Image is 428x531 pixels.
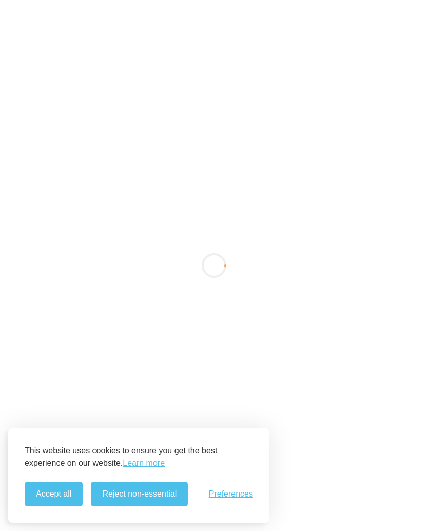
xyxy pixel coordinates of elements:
[25,445,253,469] p: This website uses cookies to ensure you get the best experience on our website.
[91,482,188,506] button: Reject non-essential
[25,482,83,506] button: Accept all cookies
[209,489,253,499] button: Toggle preferences
[209,489,253,499] span: Preferences
[123,457,165,469] a: Learn more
